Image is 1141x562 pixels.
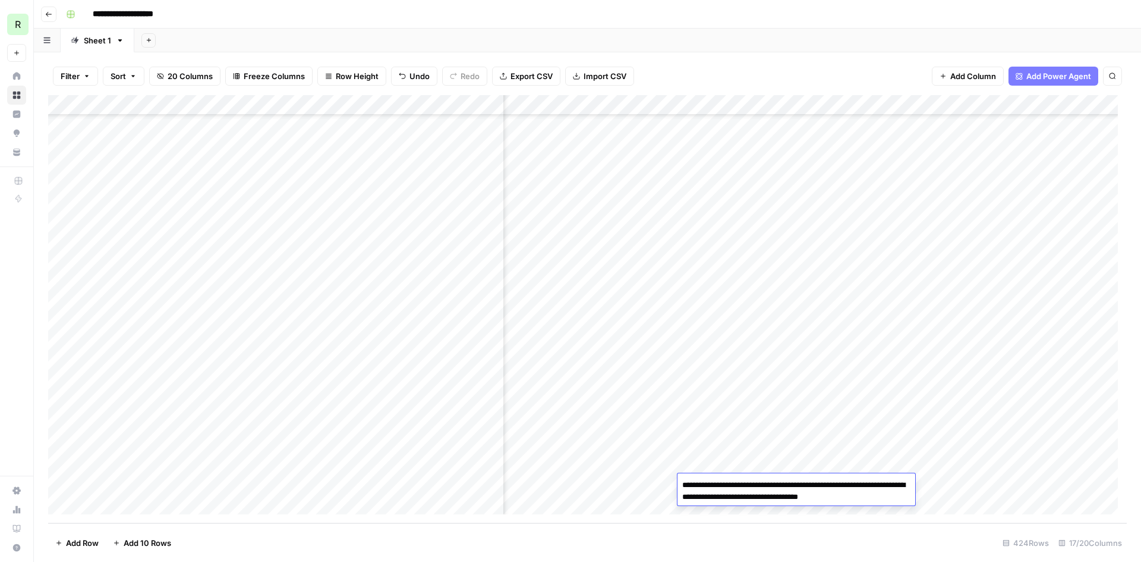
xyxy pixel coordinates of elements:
button: Undo [391,67,437,86]
button: Export CSV [492,67,560,86]
a: Your Data [7,143,26,162]
span: Add Power Agent [1026,70,1091,82]
span: Add Row [66,537,99,549]
a: Sheet 1 [61,29,134,52]
button: Sort [103,67,144,86]
button: Add Row [48,533,106,552]
button: Help + Support [7,538,26,557]
div: 424 Rows [998,533,1054,552]
span: Row Height [336,70,379,82]
div: Sheet 1 [84,34,111,46]
a: Opportunities [7,124,26,143]
button: Row Height [317,67,386,86]
a: Browse [7,86,26,105]
a: Insights [7,105,26,124]
span: 20 Columns [168,70,213,82]
button: Import CSV [565,67,634,86]
a: Usage [7,500,26,519]
button: Workspace: Re-Leased [7,10,26,39]
button: Add Power Agent [1008,67,1098,86]
span: Export CSV [510,70,553,82]
button: Filter [53,67,98,86]
button: Redo [442,67,487,86]
button: Freeze Columns [225,67,313,86]
span: Add 10 Rows [124,537,171,549]
span: Filter [61,70,80,82]
button: Add 10 Rows [106,533,178,552]
a: Learning Hub [7,519,26,538]
span: Add Column [950,70,996,82]
span: Redo [461,70,480,82]
span: R [15,17,21,32]
span: Freeze Columns [244,70,305,82]
span: Import CSV [584,70,626,82]
span: Sort [111,70,126,82]
div: 17/20 Columns [1054,533,1127,552]
a: Settings [7,481,26,500]
button: 20 Columns [149,67,220,86]
span: Undo [409,70,430,82]
button: Add Column [932,67,1004,86]
a: Home [7,67,26,86]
